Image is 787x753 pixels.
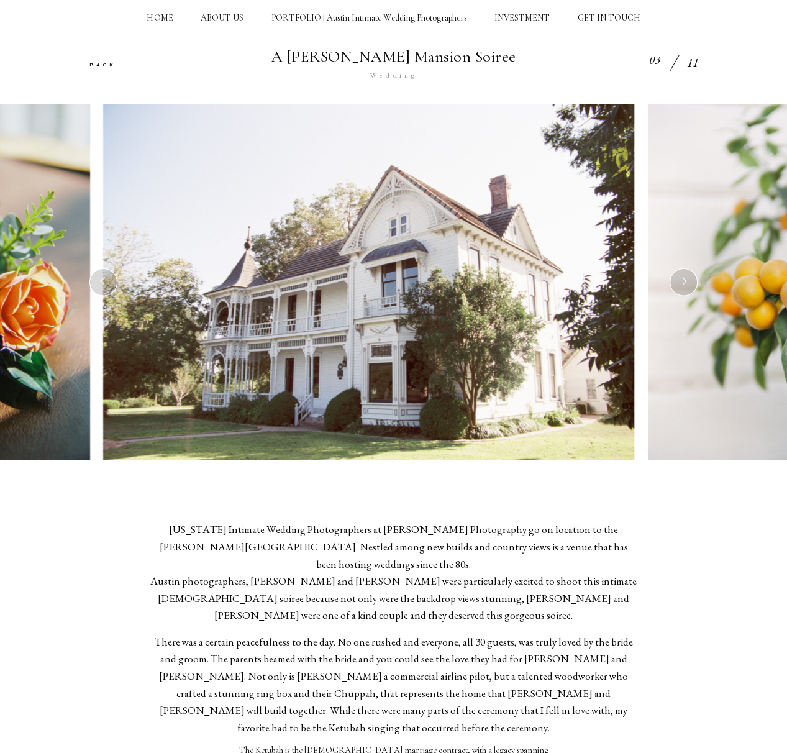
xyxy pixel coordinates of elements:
a: ABOUT US [201,13,243,24]
a: Wedding [370,72,417,79]
p: [US_STATE] Intimate Wedding Photographers at [PERSON_NAME] Photography go on location to the [PER... [150,521,637,624]
p: There was a certain peacefulness to the day. No one rushed and everyone, all 30 guests, was truly... [150,634,637,737]
h1: A [PERSON_NAME] Mansion Soiree [271,47,516,66]
div: 03 [648,52,660,69]
a: HOME [147,13,173,24]
a: INVESTMENT [494,13,550,24]
a: BACK [89,62,117,68]
img: Rae Allen Photography | A BARR MANSION SOIREE [103,104,634,460]
a: GET IN TOUCH [578,13,640,24]
div: 11 [686,55,698,72]
a: PORTFOLIO | Austin Intimate Wedding Photographers [271,13,467,24]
